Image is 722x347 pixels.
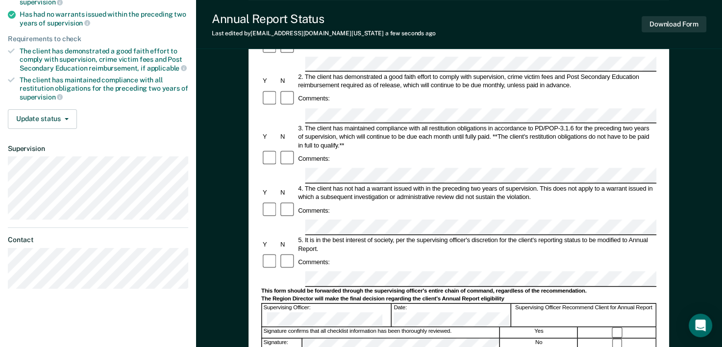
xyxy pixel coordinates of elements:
div: 5. It is in the best interest of society, per the supervising officer's discretion for the client... [297,236,657,253]
div: Y [261,240,279,248]
div: The Region Director will make the final decision regarding the client's Annual Report eligibility [261,295,656,302]
div: Has had no warrants issued within the preceding two years of [20,10,188,27]
div: The client has maintained compliance with all restitution obligations for the preceding two years of [20,76,188,101]
dt: Contact [8,236,188,244]
div: Last edited by [EMAIL_ADDRESS][DOMAIN_NAME][US_STATE] [212,30,436,37]
div: Signature confirms that all checklist information has been thoroughly reviewed. [262,327,500,338]
div: Y [261,132,279,141]
div: N [279,76,297,85]
div: 2. The client has demonstrated a good faith effort to comply with supervision, crime victim fees ... [297,73,657,90]
div: Annual Report Status [212,12,436,26]
button: Update status [8,109,77,129]
button: Download Form [642,16,706,32]
div: N [279,188,297,197]
div: N [279,240,297,248]
div: Open Intercom Messenger [689,314,712,337]
span: supervision [47,19,90,27]
div: Comments: [297,154,331,163]
div: Supervising Officer Recommend Client for Annual Report [512,304,656,326]
div: Y [261,188,279,197]
div: 3. The client has maintained compliance with all restitution obligations in accordance to PD/POP-... [297,124,657,149]
div: N [279,132,297,141]
span: supervision [20,93,63,101]
div: Date: [393,304,511,326]
span: applicable [147,64,187,72]
div: 4. The client has not had a warrant issued with in the preceding two years of supervision. This d... [297,184,657,201]
div: The client has demonstrated a good faith effort to comply with supervision, crime victim fees and... [20,47,188,72]
div: Requirements to check [8,35,188,43]
div: Yes [500,327,578,338]
div: Comments: [297,206,331,215]
div: Comments: [297,258,331,266]
div: Comments: [297,95,331,103]
dt: Supervision [8,145,188,153]
div: This form should be forwarded through the supervising officer's entire chain of command, regardle... [261,287,656,295]
span: a few seconds ago [385,30,436,37]
div: Supervising Officer: [262,304,392,326]
div: Y [261,76,279,85]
